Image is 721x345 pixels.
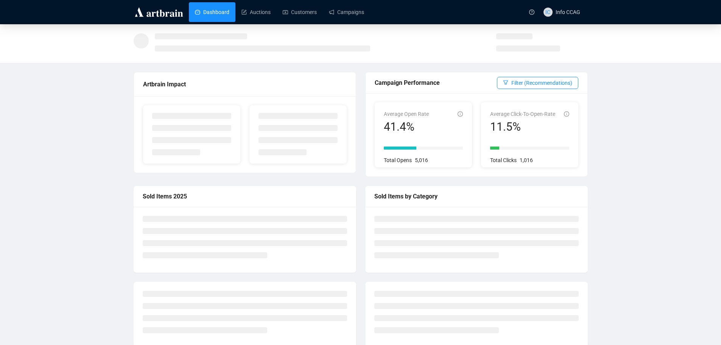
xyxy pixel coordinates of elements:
span: Average Click-To-Open-Rate [490,111,555,117]
a: Customers [283,2,317,22]
span: Average Open Rate [384,111,429,117]
div: Sold Items by Category [374,192,579,201]
span: 1,016 [520,157,533,163]
span: question-circle [529,9,534,15]
a: Dashboard [195,2,229,22]
span: filter [503,80,508,85]
div: Campaign Performance [375,78,497,87]
div: 11.5% [490,120,555,134]
a: Campaigns [329,2,364,22]
div: 41.4% [384,120,429,134]
span: info-circle [564,111,569,117]
span: IC [545,8,550,16]
span: Filter (Recommendations) [511,79,572,87]
div: Artbrain Impact [143,80,347,89]
span: Total Opens [384,157,412,163]
div: Sold Items 2025 [143,192,347,201]
span: Info CCAG [556,9,580,15]
button: Filter (Recommendations) [497,77,578,89]
span: Total Clicks [490,157,517,163]
img: logo [134,6,184,18]
span: info-circle [458,111,463,117]
a: Auctions [241,2,271,22]
span: 5,016 [415,157,428,163]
